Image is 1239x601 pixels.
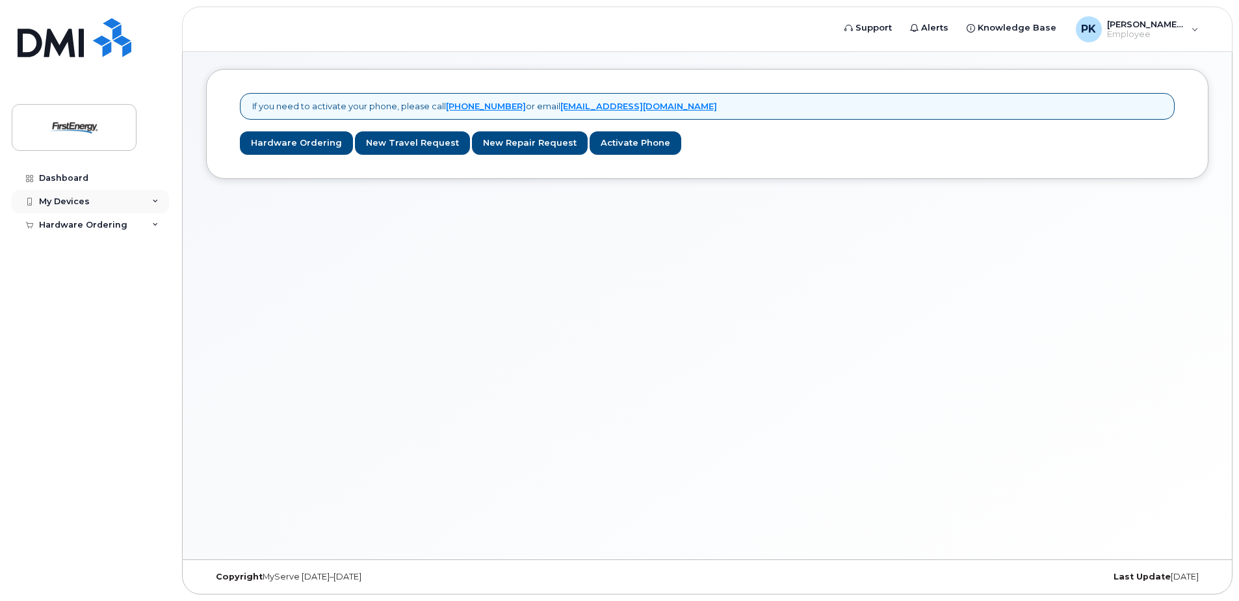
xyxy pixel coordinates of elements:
a: Activate Phone [590,131,681,155]
a: New Repair Request [472,131,588,155]
strong: Last Update [1114,572,1171,581]
a: [PHONE_NUMBER] [446,101,526,111]
a: [EMAIL_ADDRESS][DOMAIN_NAME] [560,101,717,111]
strong: Copyright [216,572,263,581]
a: New Travel Request [355,131,470,155]
iframe: Messenger Launcher [1182,544,1229,591]
a: Hardware Ordering [240,131,353,155]
div: [DATE] [874,572,1208,582]
div: MyServe [DATE]–[DATE] [206,572,540,582]
p: If you need to activate your phone, please call or email [252,100,717,113]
